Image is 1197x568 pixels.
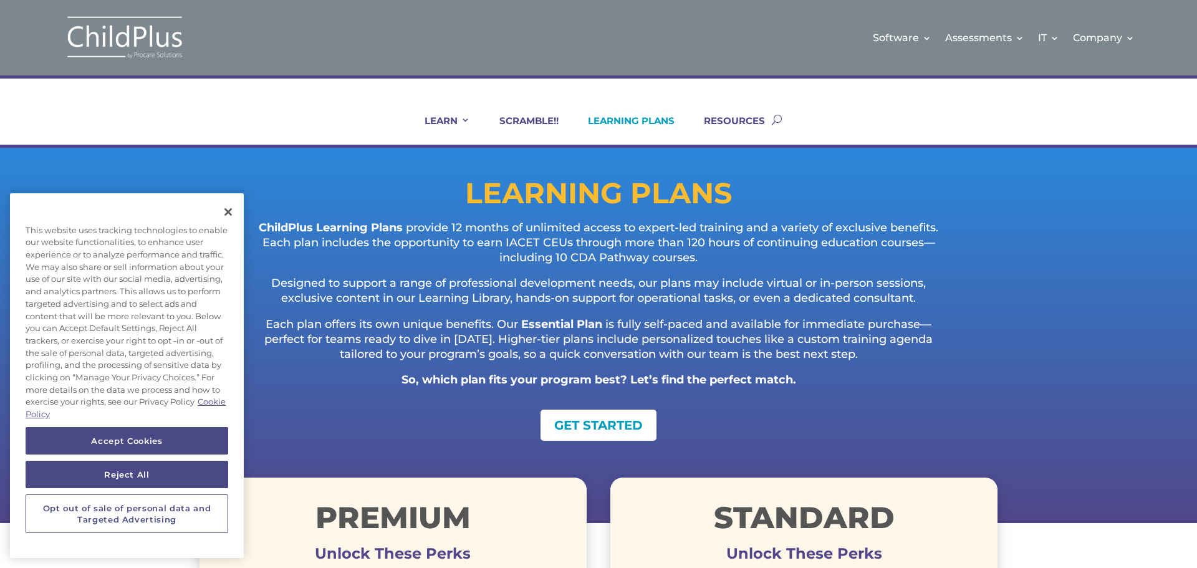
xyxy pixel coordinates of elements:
div: This website uses tracking technologies to enable our website functionalities, to enhance user ex... [10,218,244,427]
h1: Premium [199,503,587,539]
a: RESOURCES [688,115,765,145]
a: Assessments [945,12,1024,63]
a: SCRAMBLE!! [484,115,559,145]
p: Designed to support a range of professional development needs, our plans may include virtual or i... [249,276,948,317]
div: Privacy [10,193,244,558]
strong: Essential Plan [521,317,602,331]
p: Each plan offers its own unique benefits. Our is fully self-paced and available for immediate pur... [249,317,948,373]
strong: ChildPlus Learning Plans [259,221,403,234]
div: Cookie banner [10,193,244,558]
a: IT [1038,12,1059,63]
a: Company [1073,12,1135,63]
h3: Unlock These Perks [610,554,997,560]
p: provide 12 months of unlimited access to expert-led training and a variety of exclusive benefits.... [249,221,948,276]
a: LEARNING PLANS [572,115,675,145]
button: Close [214,198,242,226]
h1: LEARNING PLANS [199,179,997,214]
button: Reject All [26,461,228,488]
button: Opt out of sale of personal data and Targeted Advertising [26,494,228,534]
strong: So, which plan fits your program best? Let’s find the perfect match. [401,373,796,387]
button: Accept Cookies [26,427,228,455]
a: GET STARTED [541,410,656,441]
h3: Unlock These Perks [199,554,587,560]
a: LEARN [409,115,470,145]
h1: STANDARD [610,503,997,539]
a: Software [873,12,931,63]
